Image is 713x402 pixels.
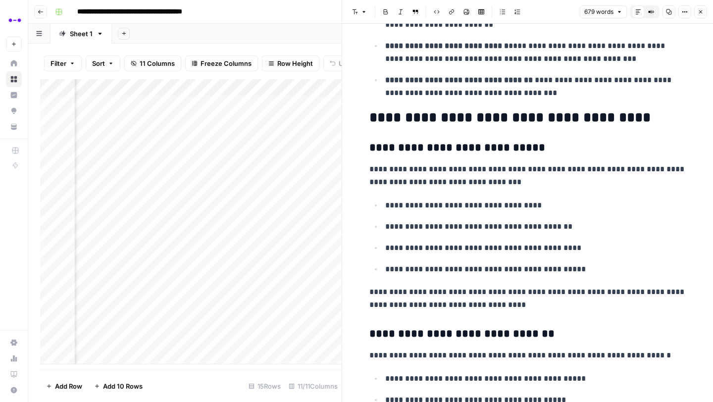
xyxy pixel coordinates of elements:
[6,335,22,351] a: Settings
[51,24,112,44] a: Sheet 1
[6,119,22,135] a: Your Data
[584,7,613,16] span: 679 words
[6,87,22,103] a: Insights
[323,55,362,71] button: Undo
[262,55,319,71] button: Row Height
[51,58,66,68] span: Filter
[201,58,252,68] span: Freeze Columns
[6,55,22,71] a: Home
[44,55,82,71] button: Filter
[6,103,22,119] a: Opportunities
[277,58,313,68] span: Row Height
[6,8,22,33] button: Workspace: Abacum
[86,55,120,71] button: Sort
[6,71,22,87] a: Browse
[6,382,22,398] button: Help + Support
[103,381,143,391] span: Add 10 Rows
[70,29,93,39] div: Sheet 1
[140,58,175,68] span: 11 Columns
[245,378,285,394] div: 15 Rows
[88,378,149,394] button: Add 10 Rows
[285,378,342,394] div: 11/11 Columns
[124,55,181,71] button: 11 Columns
[580,5,627,18] button: 679 words
[6,11,24,29] img: Abacum Logo
[6,366,22,382] a: Learning Hub
[185,55,258,71] button: Freeze Columns
[55,381,82,391] span: Add Row
[92,58,105,68] span: Sort
[6,351,22,366] a: Usage
[40,378,88,394] button: Add Row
